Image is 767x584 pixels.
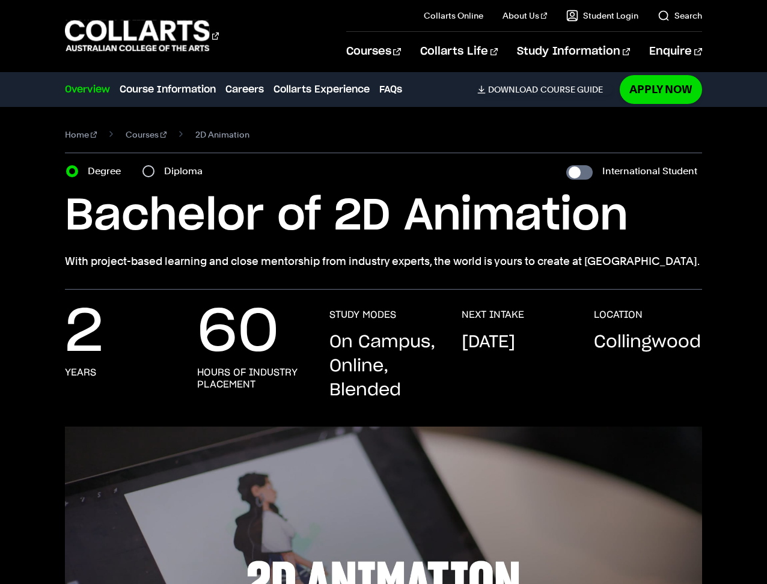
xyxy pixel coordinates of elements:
a: Course Information [120,82,216,97]
a: Student Login [566,10,638,22]
a: About Us [503,10,547,22]
h3: Hours of industry placement [197,367,305,391]
h1: Bachelor of 2D Animation [65,189,701,243]
div: Go to homepage [65,19,219,53]
span: 2D Animation [195,126,249,143]
a: Courses [346,32,401,71]
span: Download [488,84,538,95]
h3: NEXT INTAKE [462,309,524,321]
a: Enquire [649,32,701,71]
a: Apply Now [620,75,702,103]
p: On Campus, Online, Blended [329,330,438,403]
a: Careers [225,82,264,97]
h3: Years [65,367,96,379]
a: Collarts Online [424,10,483,22]
p: Collingwood [594,330,701,354]
h3: LOCATION [594,309,643,321]
a: Home [65,126,97,143]
a: DownloadCourse Guide [477,84,613,95]
a: Courses [126,126,167,143]
a: Overview [65,82,110,97]
a: Collarts Life [420,32,498,71]
p: With project-based learning and close mentorship from industry experts, the world is yours to cre... [65,253,701,270]
p: [DATE] [462,330,515,354]
label: Diploma [164,163,210,180]
label: International Student [602,163,697,180]
a: Collarts Experience [273,82,370,97]
h3: STUDY MODES [329,309,396,321]
p: 60 [197,309,279,357]
a: Study Information [517,32,630,71]
a: FAQs [379,82,402,97]
a: Search [658,10,702,22]
label: Degree [88,163,128,180]
p: 2 [65,309,103,357]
